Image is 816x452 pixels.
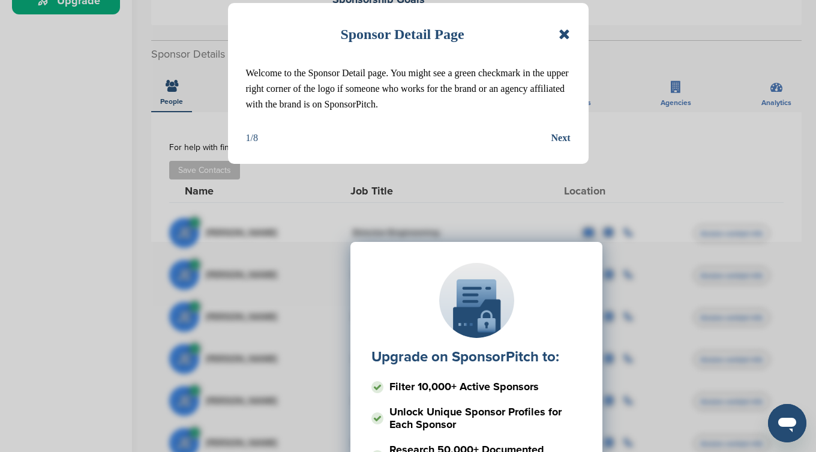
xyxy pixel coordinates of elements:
div: 1/8 [246,130,258,146]
label: Upgrade on SponsorPitch to: [371,348,559,366]
li: Filter 10,000+ Active Sponsors [371,376,581,397]
p: Welcome to the Sponsor Detail page. You might see a green checkmark in the upper right corner of ... [246,65,571,112]
button: Next [551,130,571,146]
li: Unlock Unique Sponsor Profiles for Each Sponsor [371,402,581,435]
iframe: Button to launch messaging window [768,404,806,442]
h1: Sponsor Detail Page [340,21,464,47]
